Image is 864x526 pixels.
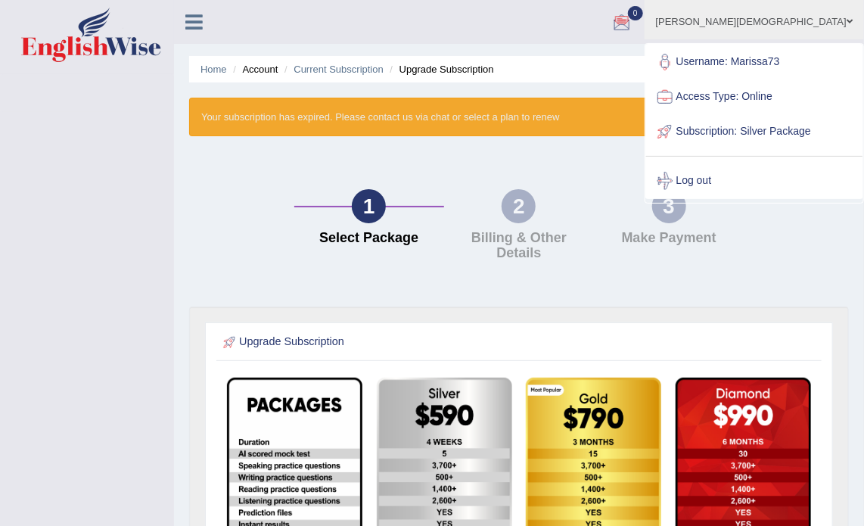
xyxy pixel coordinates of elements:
[646,79,862,114] a: Access Type: Online
[229,62,278,76] li: Account
[387,62,494,76] li: Upgrade Subscription
[294,64,384,75] a: Current Subscription
[302,231,437,246] h4: Select Package
[628,6,643,20] span: 0
[200,64,227,75] a: Home
[502,189,536,223] div: 2
[452,231,586,261] h4: Billing & Other Details
[189,98,849,136] div: Your subscription has expired. Please contact us via chat or select a plan to renew
[601,231,736,246] h4: Make Payment
[646,163,862,198] a: Log out
[652,189,686,223] div: 3
[646,114,862,149] a: Subscription: Silver Package
[646,45,862,79] a: Username: Marissa73
[352,189,386,223] div: 1
[220,333,591,353] h2: Upgrade Subscription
